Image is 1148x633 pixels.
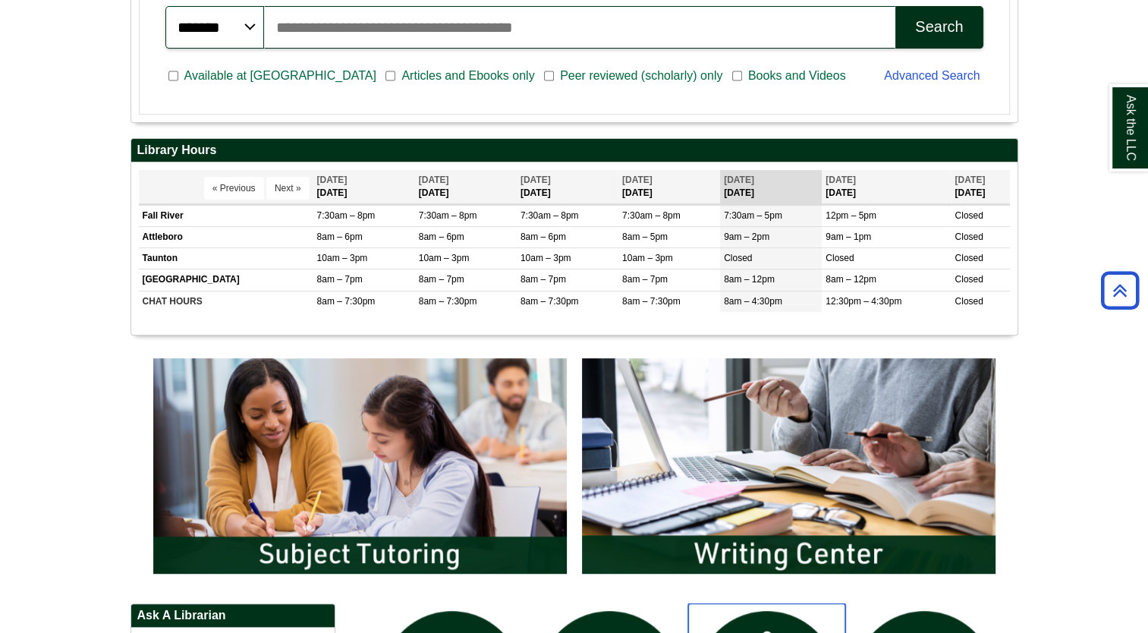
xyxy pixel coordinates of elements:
td: CHAT HOURS [139,291,313,312]
span: [DATE] [826,175,856,185]
span: [DATE] [724,175,754,185]
span: 8am – 7pm [622,274,668,285]
input: Available at [GEOGRAPHIC_DATA] [168,69,178,83]
span: 9am – 2pm [724,231,769,242]
span: 7:30am – 5pm [724,210,782,221]
span: [DATE] [622,175,653,185]
th: [DATE] [618,170,720,204]
span: 10am – 3pm [521,253,571,263]
div: Search [915,18,963,36]
span: Peer reviewed (scholarly) only [554,67,728,85]
span: Closed [955,231,983,242]
span: 7:30am – 8pm [317,210,376,221]
span: 12:30pm – 4:30pm [826,296,901,307]
td: Attleboro [139,227,313,248]
span: 10am – 3pm [317,253,368,263]
td: [GEOGRAPHIC_DATA] [139,269,313,291]
a: Back to Top [1096,280,1144,301]
span: 8am – 6pm [521,231,566,242]
img: Subject Tutoring Information [146,351,574,581]
td: Taunton [139,248,313,269]
th: [DATE] [517,170,618,204]
span: 10am – 3pm [419,253,470,263]
span: Articles and Ebooks only [395,67,540,85]
span: Closed [955,253,983,263]
span: Available at [GEOGRAPHIC_DATA] [178,67,382,85]
span: 8am – 12pm [724,274,775,285]
span: [DATE] [419,175,449,185]
span: 8am – 6pm [317,231,363,242]
span: Closed [955,274,983,285]
span: 7:30am – 8pm [521,210,579,221]
th: [DATE] [415,170,517,204]
button: Next » [266,177,310,200]
span: 12pm – 5pm [826,210,876,221]
span: 8am – 4:30pm [724,296,782,307]
input: Articles and Ebooks only [385,69,395,83]
th: [DATE] [313,170,415,204]
span: 8am – 12pm [826,274,876,285]
span: 8am – 5pm [622,231,668,242]
span: 8am – 6pm [419,231,464,242]
button: Search [895,6,983,49]
span: Closed [724,253,752,263]
button: « Previous [204,177,264,200]
span: Closed [955,210,983,221]
span: [DATE] [521,175,551,185]
span: [DATE] [955,175,985,185]
div: slideshow [146,351,1003,588]
span: Closed [826,253,854,263]
span: 7:30am – 8pm [622,210,681,221]
h2: Ask A Librarian [131,604,335,628]
span: 8am – 7:30pm [419,296,477,307]
span: 9am – 1pm [826,231,871,242]
th: [DATE] [822,170,951,204]
h2: Library Hours [131,139,1017,162]
img: Writing Center Information [574,351,1003,581]
span: 8am – 7pm [419,274,464,285]
span: 10am – 3pm [622,253,673,263]
span: 7:30am – 8pm [419,210,477,221]
span: 8am – 7pm [317,274,363,285]
a: Advanced Search [884,69,980,82]
td: Fall River [139,205,313,226]
th: [DATE] [951,170,1009,204]
input: Peer reviewed (scholarly) only [544,69,554,83]
span: 8am – 7:30pm [622,296,681,307]
th: [DATE] [720,170,822,204]
span: Closed [955,296,983,307]
span: 8am – 7pm [521,274,566,285]
span: Books and Videos [742,67,852,85]
span: 8am – 7:30pm [317,296,376,307]
input: Books and Videos [732,69,742,83]
span: [DATE] [317,175,348,185]
span: 8am – 7:30pm [521,296,579,307]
